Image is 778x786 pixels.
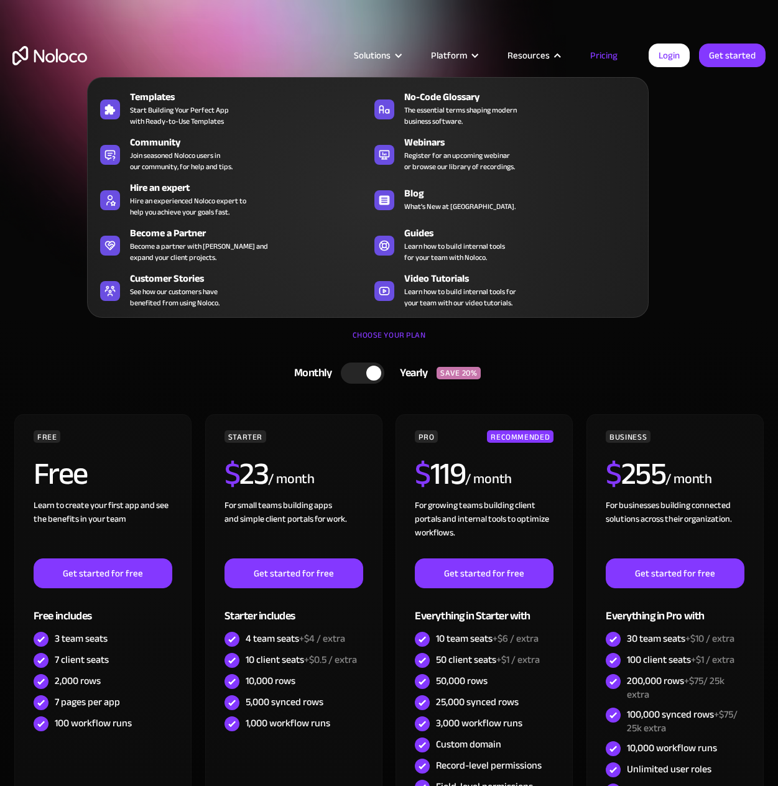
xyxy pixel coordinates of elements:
h2: Start for free. Upgrade to support your business at any stage. [12,193,766,211]
span: The essential terms shaping modern business software. [404,104,517,127]
a: Become a PartnerBecome a partner with [PERSON_NAME] andexpand your client projects. [94,223,368,266]
div: PRO [415,430,438,443]
a: WebinarsRegister for an upcoming webinaror browse our library of recordings. [368,132,642,175]
div: Templates [130,90,373,104]
div: Customer Stories [130,271,373,286]
a: GuidesLearn how to build internal toolsfor your team with Noloco. [368,223,642,266]
div: Solutions [354,47,391,63]
div: 100 workflow runs [55,716,132,730]
div: / month [665,469,712,489]
div: 25,000 synced rows [436,695,519,709]
h2: Free [34,458,88,489]
h1: Flexible Pricing Designed for Business [12,106,766,180]
span: +$4 / extra [299,629,345,648]
h2: 255 [606,458,665,489]
div: 30 team seats [627,632,734,645]
a: CommunityJoin seasoned Noloco users inour community, for help and tips. [94,132,368,175]
div: 1,000 workflow runs [246,716,330,730]
div: CHOOSE YOUR PLAN [12,326,766,357]
span: $ [606,445,621,503]
a: Video TutorialsLearn how to build internal tools foryour team with our video tutorials. [368,269,642,311]
nav: Resources [87,60,649,318]
div: No-Code Glossary [404,90,647,104]
div: RECOMMENDED [487,430,553,443]
h2: 23 [225,458,269,489]
span: +$75/ 25k extra [627,705,738,737]
div: FREE [34,430,61,443]
span: Join seasoned Noloco users in our community, for help and tips. [130,150,233,172]
div: 100,000 synced rows [627,708,744,735]
span: +$10 / extra [685,629,734,648]
div: 50 client seats [436,653,540,667]
span: Learn how to build internal tools for your team with Noloco. [404,241,505,263]
span: See how our customers have benefited from using Noloco. [130,286,220,308]
div: 2,000 rows [55,674,101,688]
div: 200,000 rows [627,674,744,701]
a: Get started for free [34,558,172,588]
div: STARTER [225,430,266,443]
div: 5,000 synced rows [246,695,323,709]
div: / month [268,469,315,489]
a: home [12,46,87,65]
div: Learn to create your first app and see the benefits in your team ‍ [34,499,172,558]
div: For growing teams building client portals and internal tools to optimize workflows. [415,499,553,558]
h2: 119 [415,458,465,489]
div: 3,000 workflow runs [436,716,522,730]
div: Platform [431,47,467,63]
div: Blog [404,186,647,201]
div: 100 client seats [627,653,734,667]
span: +$6 / extra [493,629,539,648]
div: 10,000 rows [246,674,295,688]
span: Learn how to build internal tools for your team with our video tutorials. [404,286,516,308]
div: For small teams building apps and simple client portals for work. ‍ [225,499,363,558]
div: 10 team seats [436,632,539,645]
div: / month [465,469,512,489]
div: Free includes [34,588,172,629]
a: TemplatesStart Building Your Perfect Appwith Ready-to-Use Templates [94,87,368,129]
div: Webinars [404,135,647,150]
div: 4 team seats [246,632,345,645]
div: Resources [507,47,550,63]
div: Everything in Pro with [606,588,744,629]
div: Everything in Starter with [415,588,553,629]
div: SAVE 20% [437,367,481,379]
div: Resources [492,47,575,63]
div: Hire an experienced Noloco expert to help you achieve your goals fast. [130,195,246,218]
div: 10,000 workflow runs [627,741,717,755]
span: +$1 / extra [496,650,540,669]
a: Login [649,44,690,67]
a: Customer StoriesSee how our customers havebenefited from using Noloco. [94,269,368,311]
div: Custom domain [436,737,501,751]
a: Get started for free [606,558,744,588]
div: Video Tutorials [404,271,647,286]
span: What's New at [GEOGRAPHIC_DATA]. [404,201,516,212]
div: 7 client seats [55,653,109,667]
div: Become a Partner [130,226,373,241]
div: BUSINESS [606,430,651,443]
div: 10 client seats [246,653,357,667]
a: Get started [699,44,766,67]
span: Start Building Your Perfect App with Ready-to-Use Templates [130,104,229,127]
a: Hire an expertHire an experienced Noloco expert tohelp you achieve your goals fast. [94,178,368,220]
div: Solutions [338,47,415,63]
div: Platform [415,47,492,63]
span: $ [415,445,430,503]
span: +$75/ 25k extra [627,672,725,704]
div: Yearly [384,364,437,382]
a: No-Code GlossaryThe essential terms shaping modernbusiness software. [368,87,642,129]
div: Community [130,135,373,150]
a: BlogWhat's New at [GEOGRAPHIC_DATA]. [368,178,642,220]
div: Monthly [279,364,341,382]
div: 7 pages per app [55,695,120,709]
span: +$0.5 / extra [304,650,357,669]
div: 50,000 rows [436,674,488,688]
span: Register for an upcoming webinar or browse our library of recordings. [404,150,515,172]
div: Guides [404,226,647,241]
div: Record-level permissions [436,759,542,772]
div: 3 team seats [55,632,108,645]
div: Become a partner with [PERSON_NAME] and expand your client projects. [130,241,268,263]
div: Hire an expert [130,180,373,195]
div: Unlimited user roles [627,762,711,776]
a: Get started for free [415,558,553,588]
span: +$1 / extra [691,650,734,669]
